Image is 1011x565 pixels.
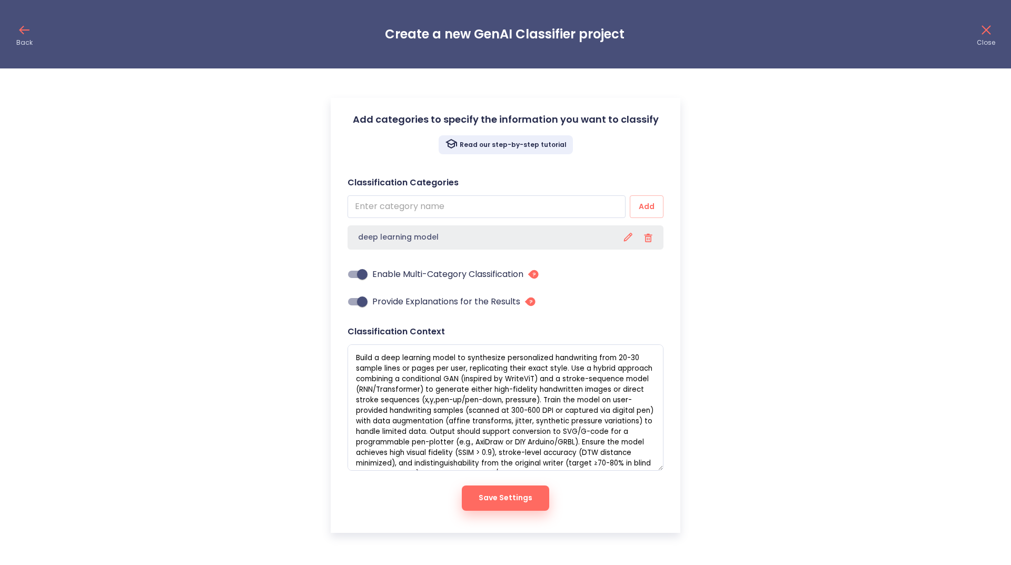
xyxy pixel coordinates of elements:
[348,344,663,471] textarea: Build a deep learning model to synthesize personalized handwriting from 20-30 sample lines or pag...
[348,177,663,188] h4: Classification Categories
[479,491,532,504] span: Save Settings
[372,295,520,308] span: Provide Explanations for the Results
[639,229,657,246] button: Remove
[358,233,617,242] h4: deep learning model
[348,326,663,337] h4: Classification Context
[638,200,655,213] span: Add
[353,114,659,125] h3: Add categories to specify the information you want to classify
[462,485,549,511] button: Save Settings
[16,38,33,47] p: Back
[348,195,626,218] input: Enter category name
[630,195,663,218] button: Add
[385,27,625,42] h3: Create a new GenAI Classifier project
[529,298,533,306] tspan: ?
[460,141,567,149] p: Read our step-by-step tutorial
[532,270,536,279] tspan: ?
[977,38,995,47] p: Close
[372,268,523,281] span: Enable Multi-Category Classification
[621,230,635,244] button: Edit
